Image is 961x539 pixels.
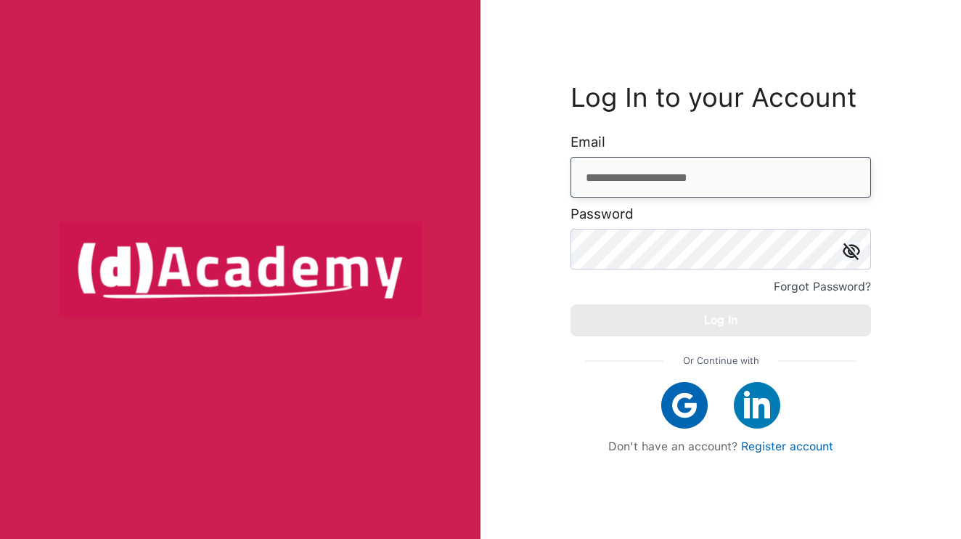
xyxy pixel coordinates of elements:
label: Password [571,207,634,222]
div: Log In [704,310,737,331]
a: Register account [741,439,833,453]
label: Email [571,135,605,150]
img: icon [843,243,860,260]
span: Or Continue with [683,351,759,371]
img: google icon [661,382,708,429]
h3: Log In to your Account [571,86,871,110]
img: logo [59,222,422,317]
img: line [778,360,856,362]
img: linkedIn icon [734,382,780,429]
div: Don't have an account? [585,439,856,453]
div: Forgot Password? [774,277,871,297]
button: Log In [571,304,871,336]
img: line [585,360,663,362]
